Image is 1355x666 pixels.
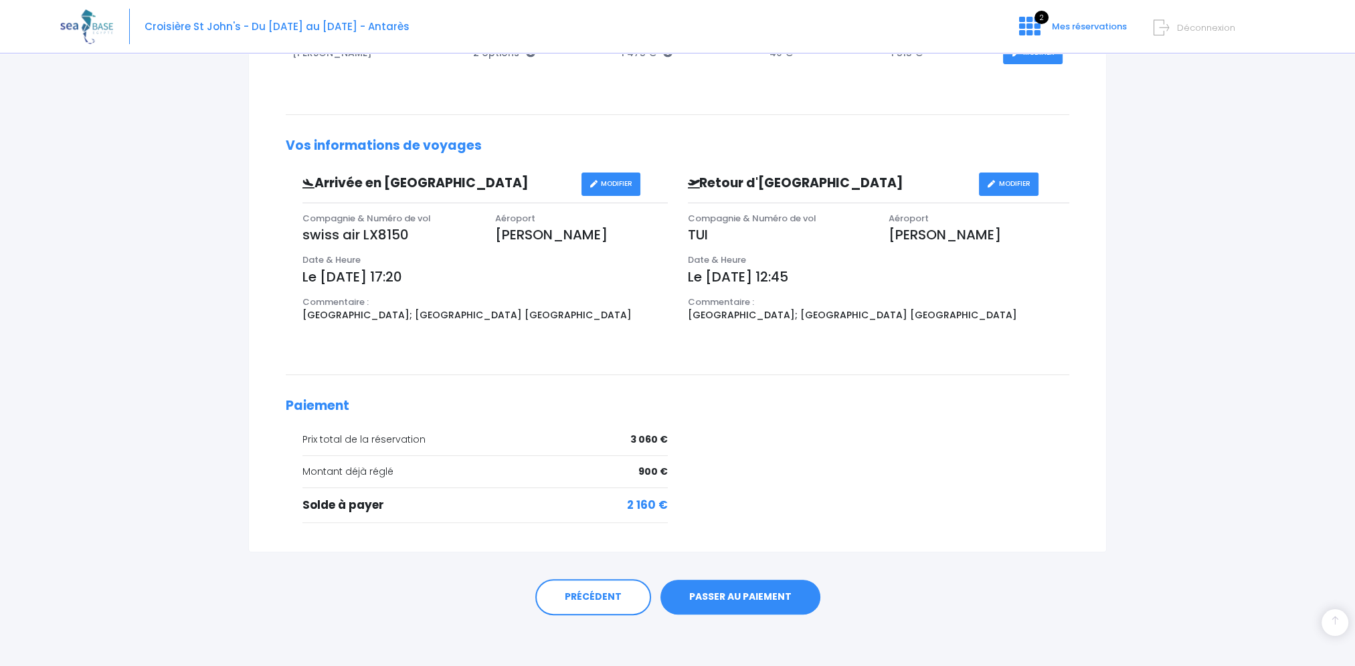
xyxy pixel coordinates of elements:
div: Montant déjà réglé [302,465,668,479]
div: Solde à payer [302,497,668,514]
span: Déconnexion [1177,21,1235,34]
p: Le [DATE] 12:45 [688,267,1070,287]
span: Compagnie & Numéro de vol [302,212,431,225]
span: Commentaire : [688,296,754,308]
span: Compagnie & Numéro de vol [688,212,816,225]
a: MODIFIER [979,173,1038,196]
h2: Paiement [286,399,1069,414]
span: Aéroport [495,212,535,225]
a: PRÉCÉDENT [535,579,651,615]
span: Croisière St John's - Du [DATE] au [DATE] - Antarès [145,19,410,33]
span: 3 060 € [630,433,668,447]
a: 2 Mes réservations [1008,25,1135,37]
span: 900 € [638,465,668,479]
div: Prix total de la réservation [302,433,668,447]
h3: Arrivée en [GEOGRAPHIC_DATA] [292,176,581,191]
p: [GEOGRAPHIC_DATA]; [GEOGRAPHIC_DATA] [GEOGRAPHIC_DATA] [302,308,668,322]
p: Le [DATE] 17:20 [302,267,668,287]
h2: Vos informations de voyages [286,138,1069,154]
span: 2 options [473,46,535,60]
span: Date & Heure [302,253,361,266]
h3: Retour d'[GEOGRAPHIC_DATA] [678,176,979,191]
span: 2 160 € [627,497,668,514]
p: TUI [688,225,869,245]
a: PASSER AU PAIEMENT [660,580,820,615]
span: Mes réservations [1052,20,1127,33]
span: Commentaire : [302,296,369,308]
p: [GEOGRAPHIC_DATA]; [GEOGRAPHIC_DATA] [GEOGRAPHIC_DATA] [688,308,1070,322]
p: swiss air LX8150 [302,225,475,245]
p: [PERSON_NAME] [889,225,1069,245]
a: MODIFIER [581,173,641,196]
span: Date & Heure [688,253,746,266]
span: 2 [1034,11,1049,24]
span: Aéroport [889,212,929,225]
p: [PERSON_NAME] [495,225,668,245]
